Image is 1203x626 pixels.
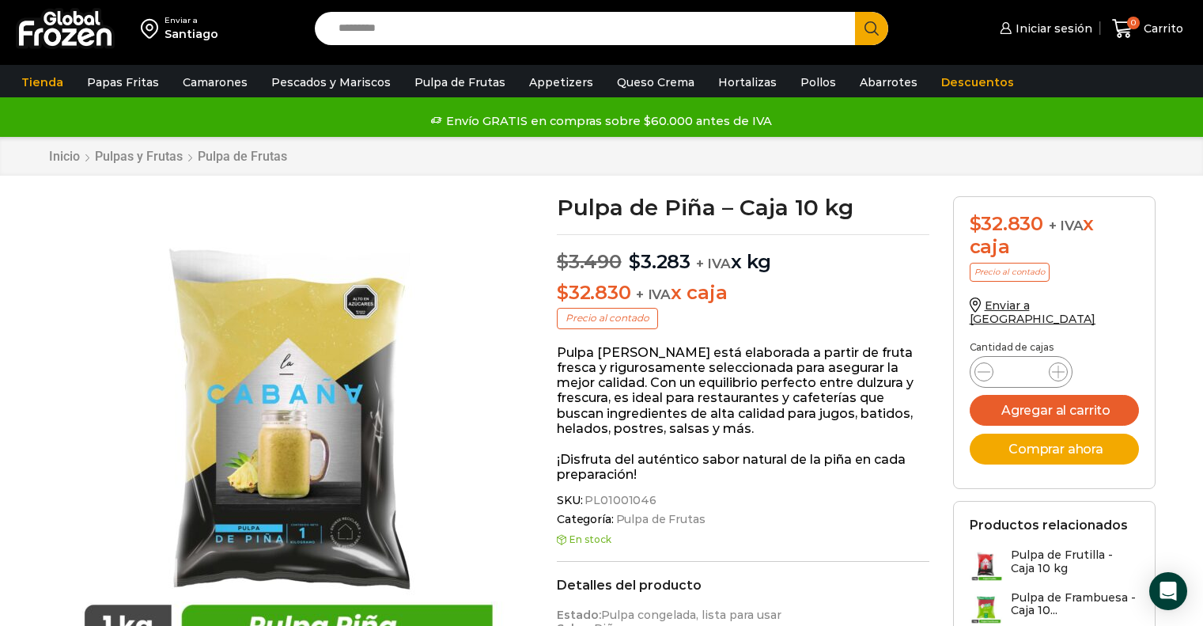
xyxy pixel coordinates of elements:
a: Pulpa de Frutas [614,513,706,526]
span: PL01001046 [582,494,656,507]
input: Product quantity [1006,361,1036,383]
a: Tienda [13,67,71,97]
p: Cantidad de cajas [970,342,1139,353]
a: Queso Crema [609,67,702,97]
button: Agregar al carrito [970,395,1139,426]
a: Enviar a [GEOGRAPHIC_DATA] [970,298,1096,326]
span: Iniciar sesión [1012,21,1092,36]
p: Precio al contado [970,263,1050,282]
h3: Pulpa de Frutilla - Caja 10 kg [1011,548,1139,575]
a: Pollos [793,67,844,97]
span: $ [629,250,641,273]
h2: Productos relacionados [970,518,1128,533]
strong: Estado: [557,608,601,622]
h1: Pulpa de Piña – Caja 10 kg [557,196,929,218]
a: Abarrotes [852,67,925,97]
span: + IVA [1049,218,1084,233]
a: Pulpa de Frambuesa - Caja 10... [970,591,1139,625]
a: Pulpas y Frutas [94,149,183,164]
a: Papas Fritas [79,67,167,97]
nav: Breadcrumb [48,149,288,164]
h2: Detalles del producto [557,578,929,593]
bdi: 32.830 [970,212,1043,235]
a: Pulpa de Frutas [197,149,288,164]
span: $ [970,212,982,235]
p: Pulpa [PERSON_NAME] está elaborada a partir de fruta fresca y rigurosamente seleccionada para ase... [557,345,929,436]
div: Enviar a [165,15,218,26]
a: Pulpa de Frutas [407,67,513,97]
span: Carrito [1140,21,1183,36]
a: Camarones [175,67,255,97]
bdi: 3.490 [557,250,622,273]
a: Inicio [48,149,81,164]
span: + IVA [696,256,731,271]
a: Pulpa de Frutilla - Caja 10 kg [970,548,1139,582]
a: Appetizers [521,67,601,97]
bdi: 32.830 [557,281,630,304]
span: $ [557,281,569,304]
p: x caja [557,282,929,305]
button: Search button [855,12,888,45]
a: 0 Carrito [1108,10,1187,47]
a: Pescados y Mariscos [263,67,399,97]
span: 0 [1127,17,1140,29]
a: Iniciar sesión [996,13,1092,44]
span: Categoría: [557,513,929,526]
p: x kg [557,234,929,274]
div: Santiago [165,26,218,42]
span: SKU: [557,494,929,507]
span: $ [557,250,569,273]
h3: Pulpa de Frambuesa - Caja 10... [1011,591,1139,618]
span: + IVA [636,286,671,302]
button: Comprar ahora [970,434,1139,465]
bdi: 3.283 [629,250,690,273]
div: Open Intercom Messenger [1149,572,1187,610]
p: ¡Disfruta del auténtico sabor natural de la piña en cada preparación! [557,452,929,482]
p: Precio al contado [557,308,658,328]
p: En stock [557,534,929,545]
a: Hortalizas [710,67,785,97]
a: Descuentos [933,67,1022,97]
div: x caja [970,213,1139,259]
img: address-field-icon.svg [141,15,165,42]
